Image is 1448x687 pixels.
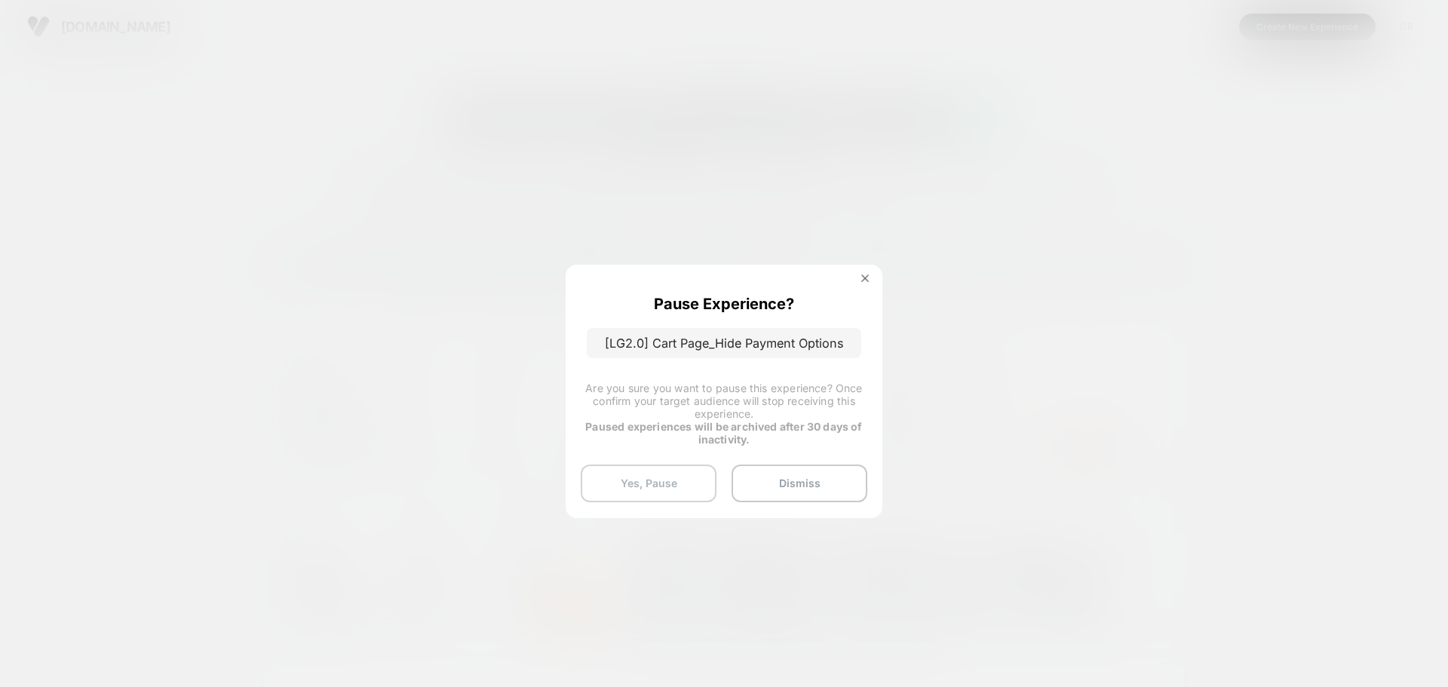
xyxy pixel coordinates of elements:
[585,420,862,446] strong: Paused experiences will be archived after 30 days of inactivity.
[732,465,867,502] button: Dismiss
[861,274,869,282] img: close
[585,382,862,420] span: Are you sure you want to pause this experience? Once confirm your target audience will stop recei...
[654,295,794,313] p: Pause Experience?
[587,328,861,358] p: [LG2.0] Cart Page_Hide Payment Options
[581,465,716,502] button: Yes, Pause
